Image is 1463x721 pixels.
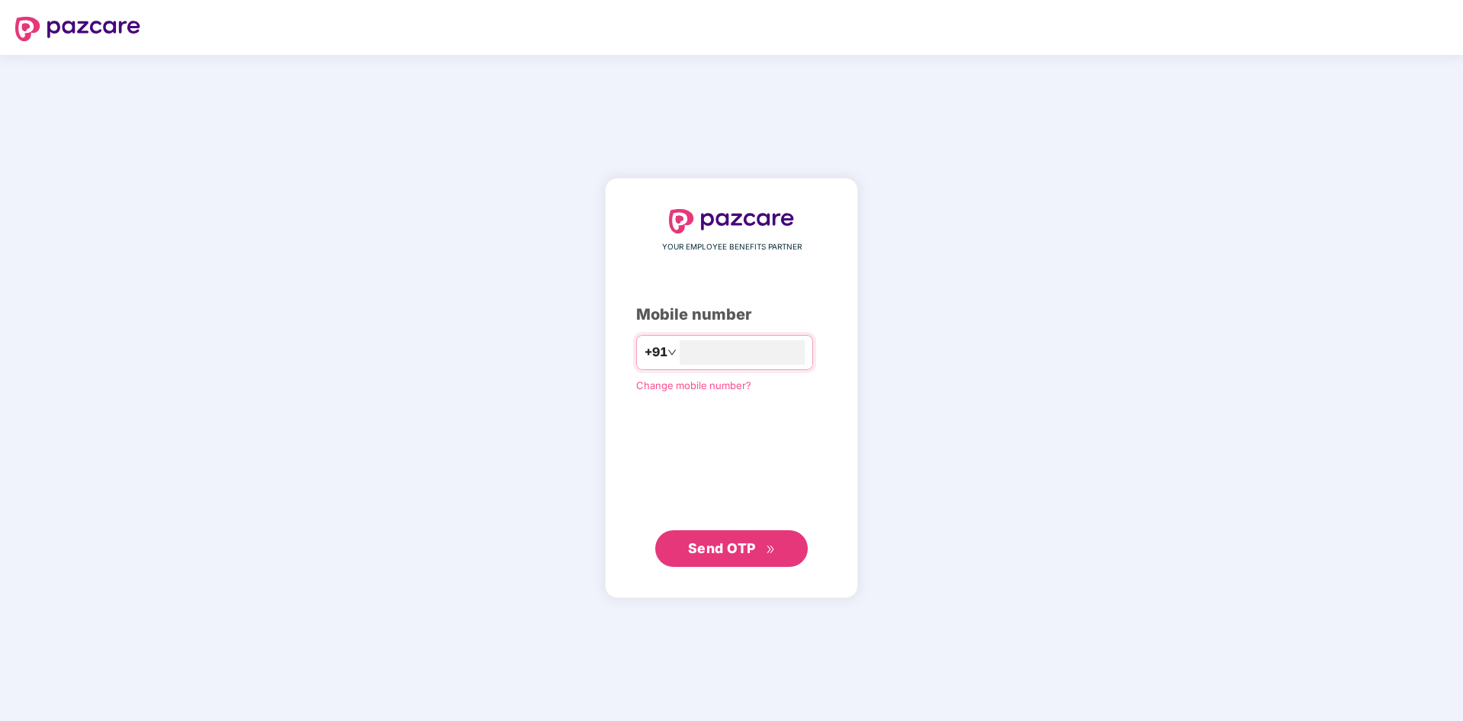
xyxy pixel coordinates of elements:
[766,545,776,555] span: double-right
[655,530,808,567] button: Send OTPdouble-right
[15,17,140,41] img: logo
[688,540,756,556] span: Send OTP
[662,241,802,253] span: YOUR EMPLOYEE BENEFITS PARTNER
[636,379,751,391] a: Change mobile number?
[636,303,827,327] div: Mobile number
[669,209,794,233] img: logo
[645,343,667,362] span: +91
[667,348,677,357] span: down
